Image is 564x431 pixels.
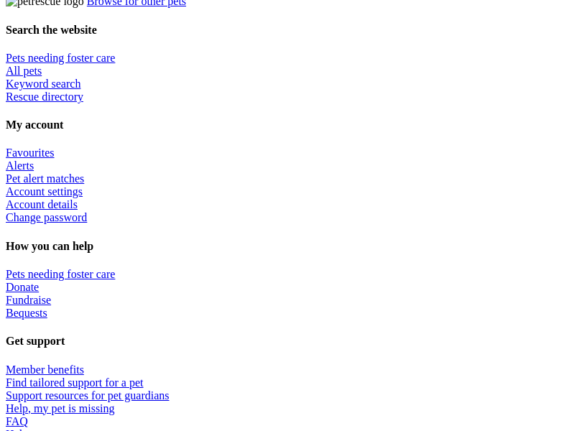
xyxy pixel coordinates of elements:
a: Member benefits [6,363,84,376]
a: Account settings [6,185,83,198]
a: Keyword search [6,78,80,90]
a: Support resources for pet guardians [6,389,170,402]
a: Alerts [6,159,34,172]
a: Pets needing foster care [6,52,115,64]
a: Favourites [6,147,55,159]
a: FAQ [6,415,28,427]
a: Help, my pet is missing [6,402,115,414]
a: Change password [6,211,87,223]
a: Donate [6,281,39,293]
a: Bequests [6,307,47,319]
a: Rescue directory [6,91,83,103]
a: All pets [6,65,42,77]
h4: Search the website [6,24,558,37]
a: Account details [6,198,78,210]
a: Fundraise [6,294,51,306]
h4: My account [6,119,558,131]
a: Pets needing foster care [6,268,115,280]
a: Find tailored support for a pet [6,376,144,389]
h4: Get support [6,335,558,348]
a: Pet alert matches [6,172,84,185]
h4: How you can help [6,240,558,253]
